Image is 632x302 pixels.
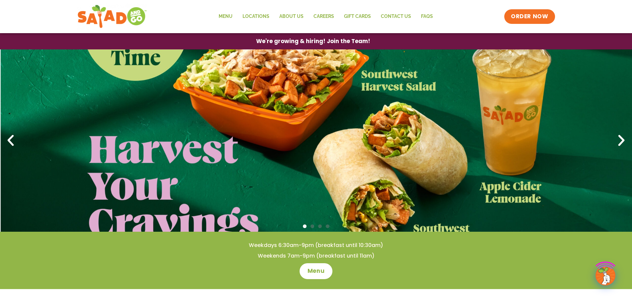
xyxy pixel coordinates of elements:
[246,33,380,49] a: We're growing & hiring! Join the Team!
[303,224,307,228] span: Go to slide 1
[308,267,324,275] span: Menu
[13,242,619,249] h4: Weekdays 6:30am-9pm (breakfast until 10:30am)
[311,224,314,228] span: Go to slide 2
[339,9,376,24] a: GIFT CARDS
[274,9,309,24] a: About Us
[309,9,339,24] a: Careers
[326,224,329,228] span: Go to slide 4
[376,9,416,24] a: Contact Us
[214,9,238,24] a: Menu
[256,38,370,44] span: We're growing & hiring! Join the Team!
[504,9,555,24] a: ORDER NOW
[416,9,438,24] a: FAQs
[300,263,332,279] a: Menu
[13,252,619,260] h4: Weekends 7am-9pm (breakfast until 11am)
[238,9,274,24] a: Locations
[214,9,438,24] nav: Menu
[511,13,548,21] span: ORDER NOW
[614,133,629,148] div: Next slide
[318,224,322,228] span: Go to slide 3
[77,3,147,30] img: new-SAG-logo-768×292
[3,133,18,148] div: Previous slide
